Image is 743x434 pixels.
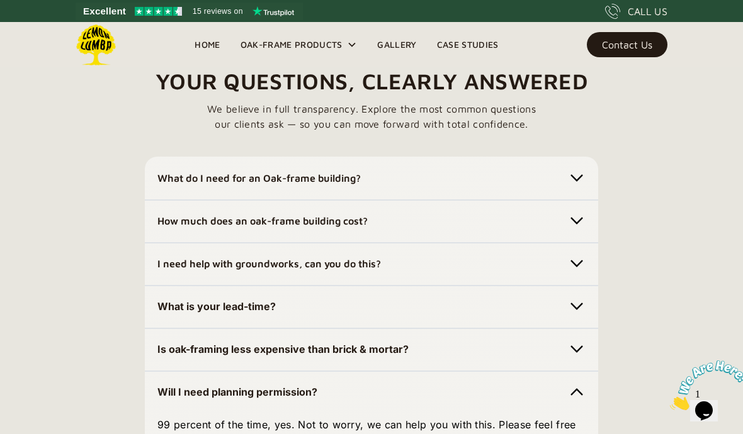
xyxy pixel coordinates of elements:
[157,172,361,184] strong: What do I need for an Oak-frame building?
[5,5,83,55] img: Chat attention grabber
[568,340,586,358] img: Chevron
[367,35,426,54] a: Gallery
[427,35,509,54] a: Case Studies
[568,212,586,230] img: Chevron
[83,4,126,19] span: Excellent
[605,4,667,19] a: CALL US
[230,22,368,67] div: Oak-Frame Products
[207,101,536,131] p: We believe in full transparency. Explore the most common questions our clients ask — so you can m...
[568,383,586,401] img: Chevron
[193,4,243,19] span: 15 reviews on
[157,300,276,313] strong: What is your lead-time?
[184,35,230,54] a: Home
[665,355,743,415] iframe: chat widget
[157,386,317,398] strong: Will I need planning permission?
[157,343,409,355] strong: Is oak-framing less expensive than brick & mortar?
[135,7,182,16] img: Trustpilot 4.5 stars
[156,61,587,101] h2: Your Questions, Clearly Answered
[568,298,586,315] img: Chevron
[157,215,368,226] strong: How much does an oak-frame building cost?
[241,37,343,52] div: Oak-Frame Products
[628,4,667,19] div: CALL US
[252,6,294,16] img: Trustpilot logo
[587,32,667,57] a: Contact Us
[76,3,303,20] a: See Lemon Lumba reviews on Trustpilot
[5,5,10,16] span: 1
[568,255,586,272] img: Chevron
[602,40,652,49] div: Contact Us
[157,258,381,269] strong: I need help with groundworks, can you do this?
[568,169,586,187] img: Chevron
